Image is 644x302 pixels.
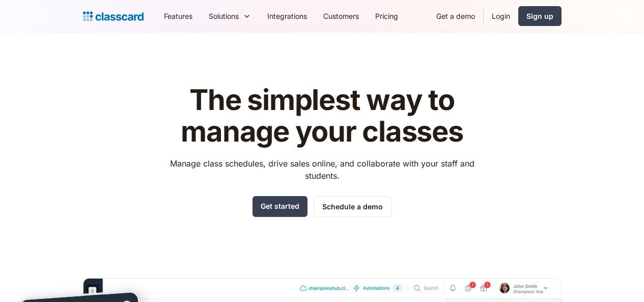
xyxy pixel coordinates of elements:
[201,5,259,28] div: Solutions
[160,85,484,147] h1: The simplest way to manage your classes
[259,5,315,28] a: Integrations
[428,5,483,28] a: Get a demo
[156,5,201,28] a: Features
[315,5,367,28] a: Customers
[484,5,518,28] a: Login
[160,157,484,182] p: Manage class schedules, drive sales online, and collaborate with your staff and students.
[83,9,144,23] a: home
[253,196,307,217] a: Get started
[209,11,239,21] div: Solutions
[526,11,553,21] div: Sign up
[367,5,406,28] a: Pricing
[518,6,562,26] a: Sign up
[314,196,391,217] a: Schedule a demo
